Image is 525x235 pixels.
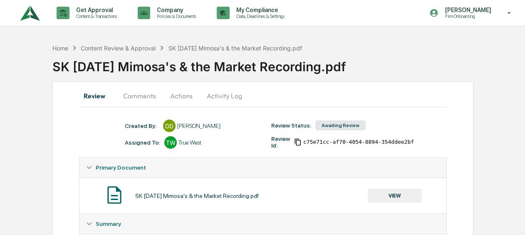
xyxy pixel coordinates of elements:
[69,7,121,13] p: Get Approval
[200,86,249,106] button: Activity Log
[52,52,525,74] div: SK [DATE] Mimosa's & the Market Recording.pdf
[178,139,201,146] div: True West
[79,157,446,177] div: Primary Document
[52,45,68,52] div: Home
[125,122,159,129] div: Created By: ‎ ‎
[230,7,289,13] p: My Compliance
[104,185,125,205] img: Document Icon
[368,189,422,203] button: VIEW
[20,2,40,25] img: logo
[96,164,146,171] span: Primary Document
[81,45,156,52] div: Content Review & Approval
[69,13,121,19] p: Content & Transactions
[150,7,200,13] p: Company
[438,7,495,13] p: [PERSON_NAME]
[163,86,200,106] button: Actions
[271,135,290,149] div: Review Id:
[79,86,116,106] button: Review
[79,177,446,213] div: Primary Document
[438,13,495,19] p: Firm Onboarding
[163,120,176,132] div: DD
[230,13,289,19] p: Data, Deadlines & Settings
[294,138,302,146] span: Copy Id
[271,122,311,129] div: Review Status:
[116,86,163,106] button: Comments
[164,136,177,149] div: TW
[79,214,446,234] div: Summary
[168,45,302,52] div: SK [DATE] Mimosa's & the Market Recording.pdf
[96,220,121,227] span: Summary
[79,86,446,106] div: secondary tabs example
[303,139,421,145] span: c75e71cc-af70-4054-8894-354ddee2bfee
[125,139,160,146] div: Assigned To:
[177,122,220,129] div: [PERSON_NAME]
[135,192,259,199] div: SK [DATE] Mimosa's & the Market Recording.pdf
[150,13,200,19] p: Policies & Documents
[315,120,366,130] div: Awaiting Review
